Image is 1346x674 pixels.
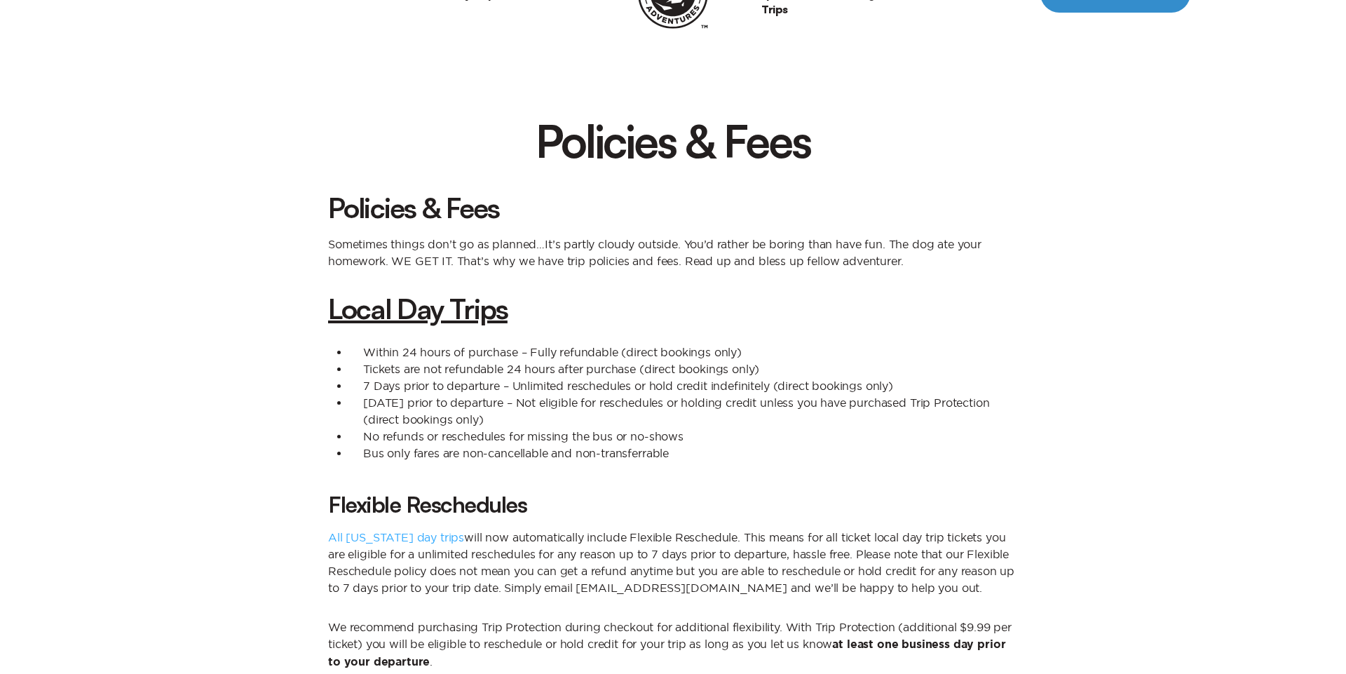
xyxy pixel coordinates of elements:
[349,394,1018,428] li: [DATE] prior to departure – Not eligible for reschedules or holding credit unless you have purcha...
[522,118,824,163] h1: Policies & Fees
[328,491,1018,518] h3: Flexible Reschedules
[328,236,1018,269] p: Sometimes things don’t go as planned…It’s partly cloudy outside. You’d rather be boring than have...
[349,344,1018,360] li: Within 24 hours of purchase – Fully refundable (direct bookings only)
[328,531,464,544] a: All [US_STATE] day trips
[328,619,1018,670] p: We recommend purchasing Trip Protection during checkout for additional flexibility. With Trip Pro...
[328,529,1018,596] p: will now automatically include Flexible Reschedule. This means for all ticket local day trip tick...
[349,445,1018,461] li: Bus only fares are non-cancellable and non-transferrable
[328,291,508,326] strong: Local Day Trips
[349,360,1018,377] li: Tickets are not refundable 24 hours after purchase (direct bookings only)
[349,377,1018,394] li: 7 Days prior to departure – Unlimited reschedules or hold credit indefinitely (direct bookings only)
[328,190,499,225] strong: Policies & Fees
[349,428,1018,445] li: No refunds or reschedules for missing the bus or no-shows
